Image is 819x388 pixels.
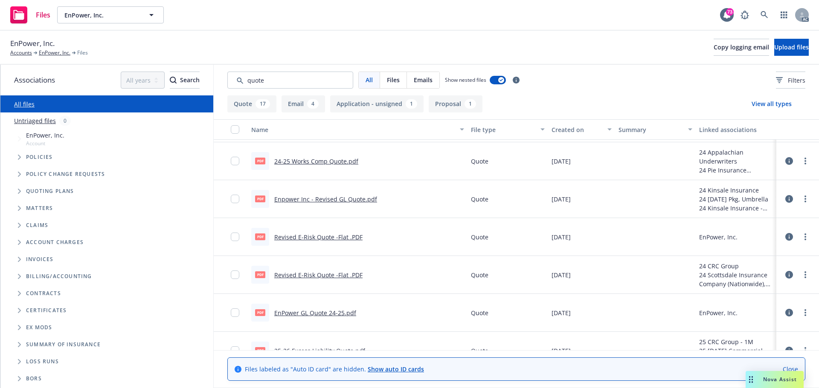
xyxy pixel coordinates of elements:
[552,270,571,279] span: [DATE]
[251,125,455,134] div: Name
[245,365,424,374] span: Files labeled as "Auto ID card" are hidden.
[775,6,793,23] a: Switch app
[59,116,71,126] div: 0
[746,371,756,388] div: Drag to move
[255,309,265,316] span: pdf
[726,8,734,16] div: 73
[552,125,602,134] div: Created on
[170,77,177,83] svg: Search
[14,116,56,125] a: Untriaged files
[471,125,535,134] div: File type
[231,125,239,134] input: Select all
[307,99,319,109] div: 4
[231,308,239,317] input: Toggle Row Selected
[429,95,482,112] button: Proposal
[77,49,88,57] span: Files
[274,157,358,165] a: 24-25 Works Comp Quote.pdf
[255,158,265,164] span: pdf
[714,39,769,56] button: Copy logging email
[445,76,486,83] span: Show nested files
[26,257,54,262] span: Invoices
[699,308,738,317] div: EnPower, Inc.
[471,157,488,166] span: Quote
[231,270,239,279] input: Toggle Row Selected
[699,233,738,241] div: EnPower, Inc.
[471,195,488,204] span: Quote
[330,95,424,112] button: Application - unsigned
[26,291,61,296] span: Contracts
[227,95,276,112] button: Quote
[26,359,59,364] span: Loss Runs
[26,155,53,160] span: Policies
[552,308,571,317] span: [DATE]
[0,129,213,268] div: Tree Example
[800,308,810,318] a: more
[248,119,468,140] button: Name
[26,376,42,381] span: BORs
[699,195,773,204] div: 24 [DATE] Pkg, Umbrella
[274,271,363,279] a: Revised E-Risk Quote -Flat .PDF
[699,148,773,166] div: 24 Appalachian Underwriters
[255,195,265,202] span: pdf
[763,376,797,383] span: Nova Assist
[699,125,773,134] div: Linked associations
[39,49,70,57] a: EnPower, Inc.
[756,6,773,23] a: Search
[774,43,809,51] span: Upload files
[26,342,101,347] span: Summary of insurance
[774,39,809,56] button: Upload files
[14,75,55,86] span: Associations
[255,271,265,278] span: PDF
[714,43,769,51] span: Copy logging email
[282,95,325,112] button: Email
[619,125,683,134] div: Summary
[800,194,810,204] a: more
[471,308,488,317] span: Quote
[231,346,239,355] input: Toggle Row Selected
[800,232,810,242] a: more
[387,75,400,84] span: Files
[36,11,50,18] span: Files
[738,95,805,112] button: View all types
[274,347,365,355] a: 25-26 Excess Liability Quote.pdf
[552,195,571,204] span: [DATE]
[274,309,356,317] a: EnPower GL Quote 24-25.pdf
[783,365,798,374] a: Close
[57,6,164,23] button: EnPower, Inc.
[255,347,265,354] span: pdf
[699,262,773,270] div: 24 CRC Group
[26,140,64,147] span: Account
[696,119,776,140] button: Linked associations
[274,195,377,203] a: Enpower Inc - Revised GL Quote.pdf
[26,223,48,228] span: Claims
[170,72,200,89] button: SearchSearch
[465,99,476,109] div: 1
[227,72,353,89] input: Search by keyword...
[471,270,488,279] span: Quote
[800,345,810,356] a: more
[746,371,804,388] button: Nova Assist
[699,166,773,175] div: 24 Pie Insurance (Carrier), Appalachian Underwriters, The Pie Insurance Company - Appalachian Und...
[552,346,571,355] span: [DATE]
[615,119,696,140] button: Summary
[406,99,417,109] div: 1
[26,189,74,194] span: Quoting plans
[468,119,548,140] button: File type
[699,346,773,364] div: 25 [DATE] Commercial Package Renewal w/ $1M Umbrella
[414,75,433,84] span: Emails
[471,346,488,355] span: Quote
[26,325,52,330] span: Ex Mods
[552,233,571,241] span: [DATE]
[26,240,84,245] span: Account charges
[26,172,105,177] span: Policy change requests
[800,156,810,166] a: more
[231,195,239,203] input: Toggle Row Selected
[552,157,571,166] span: [DATE]
[14,100,35,108] a: All files
[736,6,753,23] a: Report a Bug
[699,186,773,195] div: 24 Kinsale Insurance
[64,11,138,20] span: EnPower, Inc.
[7,3,54,27] a: Files
[255,233,265,240] span: PDF
[699,270,773,288] div: 24 Scottsdale Insurance Company (Nationwide), CRC Group, Scottsdale Indemnity Company - CRC Group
